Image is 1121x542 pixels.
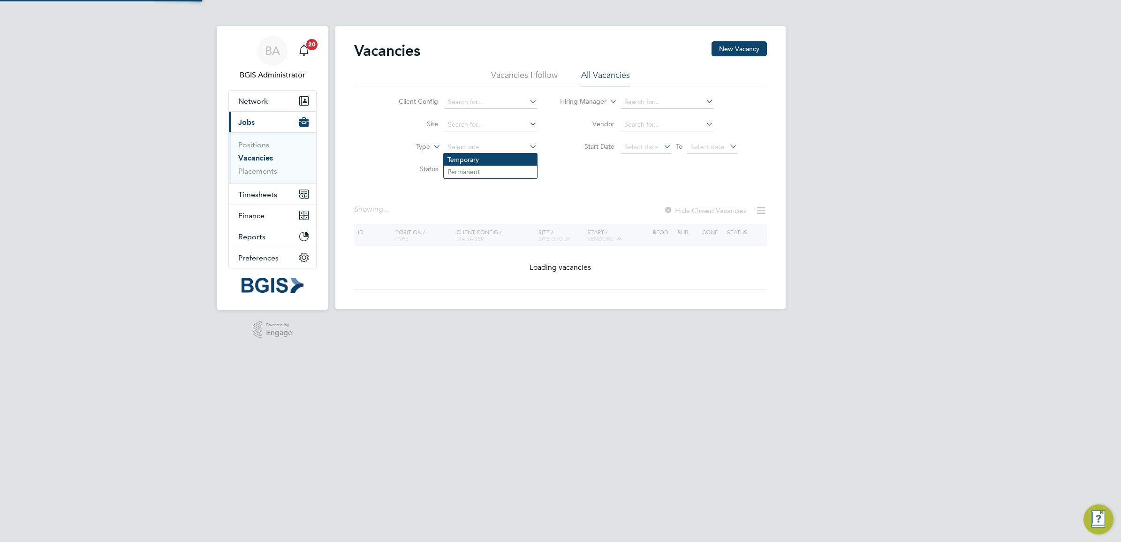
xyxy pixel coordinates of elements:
input: Search for... [621,118,713,131]
h2: Vacancies [354,41,420,60]
a: Placements [238,167,277,176]
input: Search for... [621,96,713,109]
input: Search for... [445,118,537,131]
img: bgis-logo-retina.png [242,278,303,293]
div: Showing [354,205,391,214]
li: Permanent [444,166,537,178]
a: Positions [238,140,269,149]
li: All Vacancies [581,69,630,86]
a: BABGIS Administrator [228,36,317,81]
label: Vendor [560,120,614,128]
button: Reports [229,226,316,247]
span: Select date [624,143,658,151]
span: 20 [306,39,318,50]
button: Network [229,91,316,111]
label: Client Config [384,97,438,106]
a: Go to home page [228,278,317,293]
span: Reports [238,232,265,241]
label: Start Date [560,142,614,151]
span: BA [265,45,280,57]
label: Status [384,165,438,173]
button: Jobs [229,112,316,132]
span: Preferences [238,253,279,262]
label: Hiring Manager [553,97,606,107]
button: Engage Resource Center [1083,504,1113,534]
span: Engage [266,329,292,337]
li: Vacancies I follow [491,69,558,86]
input: Search for... [445,96,537,109]
div: Jobs [229,132,316,183]
label: Site [384,120,438,128]
button: Timesheets [229,184,316,205]
input: Select one [445,141,537,154]
span: Timesheets [238,190,277,199]
button: Finance [229,205,316,226]
a: 20 [295,36,313,66]
span: BGIS Administrator [228,69,317,81]
li: Temporary [444,153,537,166]
span: Powered by [266,321,292,329]
span: Jobs [238,118,255,127]
a: Powered byEngage [253,321,293,339]
span: Network [238,97,268,106]
label: Hide Closed Vacancies [664,206,746,215]
a: Vacancies [238,153,273,162]
span: ... [383,205,389,214]
button: Preferences [229,247,316,268]
span: To [673,140,685,153]
span: Select date [690,143,724,151]
button: New Vacancy [712,41,767,56]
span: Finance [238,211,265,220]
nav: Main navigation [217,26,328,310]
label: Type [376,142,430,152]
